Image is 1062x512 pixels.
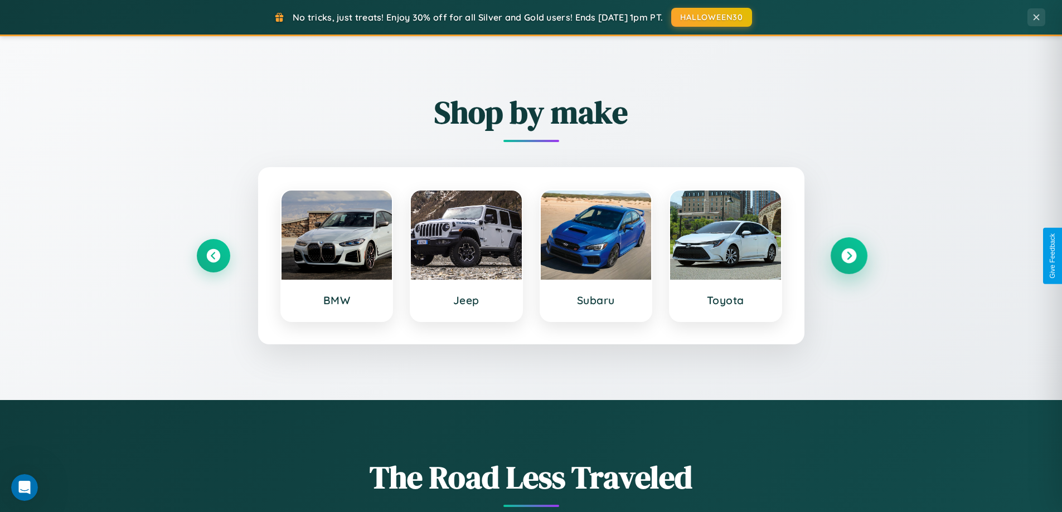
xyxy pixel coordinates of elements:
[11,474,38,501] iframe: Intercom live chat
[197,456,866,499] h1: The Road Less Traveled
[422,294,511,307] h3: Jeep
[293,294,381,307] h3: BMW
[1049,233,1056,279] div: Give Feedback
[293,12,663,23] span: No tricks, just treats! Enjoy 30% off for all Silver and Gold users! Ends [DATE] 1pm PT.
[681,294,770,307] h3: Toyota
[552,294,641,307] h3: Subaru
[671,8,752,27] button: HALLOWEEN30
[197,91,866,134] h2: Shop by make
